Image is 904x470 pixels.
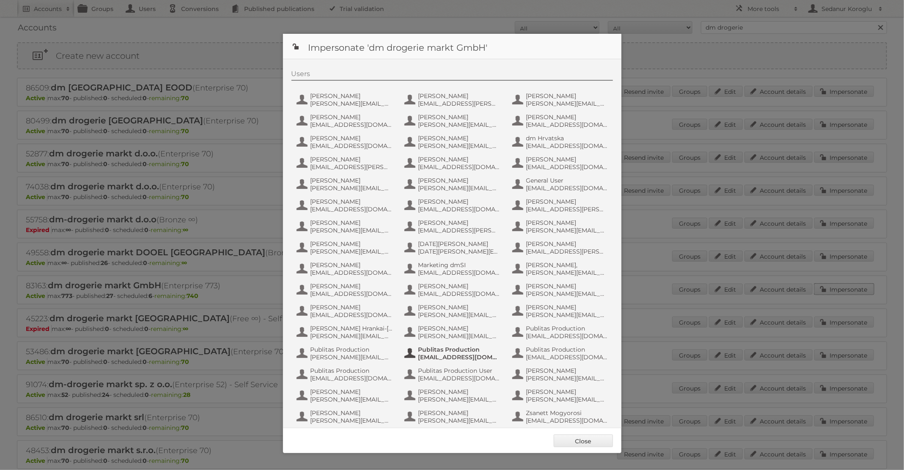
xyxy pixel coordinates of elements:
span: [PERSON_NAME][EMAIL_ADDRESS][DOMAIN_NAME] [418,396,500,403]
span: [EMAIL_ADDRESS][DOMAIN_NAME] [526,142,608,150]
span: [PERSON_NAME] [418,325,500,332]
span: [PERSON_NAME] [310,388,393,396]
span: [EMAIL_ADDRESS][PERSON_NAME][DOMAIN_NAME] [310,163,393,171]
button: [PERSON_NAME], [PERSON_NAME][EMAIL_ADDRESS][DOMAIN_NAME] [511,260,611,277]
span: [PERSON_NAME] Hrankai-[PERSON_NAME] [310,325,393,332]
span: [PERSON_NAME] [310,156,393,163]
span: [PERSON_NAME] [310,92,393,100]
button: [PERSON_NAME] [EMAIL_ADDRESS][PERSON_NAME][DOMAIN_NAME] [404,218,503,235]
button: [PERSON_NAME] [PERSON_NAME][EMAIL_ADDRESS][DOMAIN_NAME] [404,176,503,193]
span: [PERSON_NAME] [526,113,608,121]
span: [PERSON_NAME] [418,177,500,184]
span: [PERSON_NAME] [310,282,393,290]
span: [EMAIL_ADDRESS][DOMAIN_NAME] [310,269,393,276]
span: [PERSON_NAME] [310,240,393,248]
span: [EMAIL_ADDRESS][DOMAIN_NAME] [310,311,393,319]
button: Publitas Production [EMAIL_ADDRESS][DOMAIN_NAME] [296,366,395,383]
span: [PERSON_NAME][EMAIL_ADDRESS][DOMAIN_NAME] [418,311,500,319]
span: [PERSON_NAME] [526,198,608,205]
button: [PERSON_NAME] [EMAIL_ADDRESS][DOMAIN_NAME] [296,134,395,150]
span: [PERSON_NAME][EMAIL_ADDRESS][DOMAIN_NAME] [526,396,608,403]
button: [PERSON_NAME] [EMAIL_ADDRESS][DOMAIN_NAME] [296,281,395,298]
span: [PERSON_NAME] [526,156,608,163]
span: Publitas Production [418,346,500,353]
span: [PERSON_NAME] [526,388,608,396]
span: [PERSON_NAME] [418,92,500,100]
button: [PERSON_NAME] [PERSON_NAME][EMAIL_ADDRESS][PERSON_NAME][DOMAIN_NAME] [511,91,611,108]
button: [PERSON_NAME] [PERSON_NAME][EMAIL_ADDRESS][PERSON_NAME][DOMAIN_NAME] [296,387,395,404]
button: [PERSON_NAME] [PERSON_NAME][EMAIL_ADDRESS][PERSON_NAME][DOMAIN_NAME] [404,112,503,129]
button: [PERSON_NAME] [PERSON_NAME][EMAIL_ADDRESS][PERSON_NAME][DOMAIN_NAME] [511,218,611,235]
span: [PERSON_NAME][EMAIL_ADDRESS][DOMAIN_NAME] [418,332,500,340]
button: Publitas Production [PERSON_NAME][EMAIL_ADDRESS][DOMAIN_NAME] [296,345,395,362]
span: [EMAIL_ADDRESS][DOMAIN_NAME] [526,184,608,192]
button: [PERSON_NAME] [EMAIL_ADDRESS][PERSON_NAME][DOMAIN_NAME] [511,197,611,214]
span: Publitas Production User [418,367,500,374]
button: [PERSON_NAME] [EMAIL_ADDRESS][DOMAIN_NAME] [511,155,611,172]
span: [PERSON_NAME] [418,156,500,163]
span: [PERSON_NAME] [418,303,500,311]
span: [EMAIL_ADDRESS][DOMAIN_NAME] [418,353,500,361]
span: [EMAIL_ADDRESS][DOMAIN_NAME] [310,290,393,298]
span: [PERSON_NAME] [418,219,500,227]
button: [PERSON_NAME] [EMAIL_ADDRESS][DOMAIN_NAME] [296,197,395,214]
button: [PERSON_NAME] [EMAIL_ADDRESS][DOMAIN_NAME] [296,112,395,129]
span: [PERSON_NAME][EMAIL_ADDRESS][DOMAIN_NAME] [310,353,393,361]
span: [DATE][PERSON_NAME] [418,240,500,248]
span: [PERSON_NAME], [526,261,608,269]
button: [PERSON_NAME] [EMAIL_ADDRESS][DOMAIN_NAME] [296,260,395,277]
span: [PERSON_NAME][EMAIL_ADDRESS][PERSON_NAME][DOMAIN_NAME] [526,227,608,234]
span: [PERSON_NAME] [526,219,608,227]
h1: Impersonate 'dm drogerie markt GmbH' [283,34,621,59]
span: [PERSON_NAME][EMAIL_ADDRESS][DOMAIN_NAME] [310,248,393,255]
span: [PERSON_NAME][EMAIL_ADDRESS][PERSON_NAME][DOMAIN_NAME] [526,290,608,298]
button: [PERSON_NAME] [EMAIL_ADDRESS][PERSON_NAME][DOMAIN_NAME] [296,155,395,172]
button: Publitas Production [EMAIL_ADDRESS][DOMAIN_NAME] [511,345,611,362]
button: [PERSON_NAME] [EMAIL_ADDRESS][DOMAIN_NAME] [404,281,503,298]
div: Users [291,70,613,81]
span: [PERSON_NAME][EMAIL_ADDRESS][DOMAIN_NAME] [526,374,608,382]
button: [PERSON_NAME] [PERSON_NAME][EMAIL_ADDRESS][PERSON_NAME][DOMAIN_NAME] [404,408,503,425]
button: [PERSON_NAME] [EMAIL_ADDRESS][PERSON_NAME][DOMAIN_NAME] [404,91,503,108]
button: [PERSON_NAME] [PERSON_NAME][EMAIL_ADDRESS][DOMAIN_NAME] [404,134,503,150]
span: [EMAIL_ADDRESS][DOMAIN_NAME] [418,205,500,213]
span: [EMAIL_ADDRESS][PERSON_NAME][DOMAIN_NAME] [418,100,500,107]
span: [EMAIL_ADDRESS][DOMAIN_NAME] [526,121,608,128]
span: [PERSON_NAME][EMAIL_ADDRESS][PERSON_NAME][DOMAIN_NAME] [526,100,608,107]
button: [PERSON_NAME] [EMAIL_ADDRESS][DOMAIN_NAME] [511,112,611,129]
button: [DATE][PERSON_NAME] [DATE][PERSON_NAME][EMAIL_ADDRESS][DOMAIN_NAME] [404,239,503,256]
button: [PERSON_NAME] [PERSON_NAME][EMAIL_ADDRESS][DOMAIN_NAME] [511,366,611,383]
button: [PERSON_NAME] [PERSON_NAME][EMAIL_ADDRESS][DOMAIN_NAME] [404,303,503,320]
span: [PERSON_NAME][EMAIL_ADDRESS][PERSON_NAME][DOMAIN_NAME] [418,417,500,424]
button: [PERSON_NAME] [PERSON_NAME][EMAIL_ADDRESS][DOMAIN_NAME] [296,239,395,256]
span: [EMAIL_ADDRESS][DOMAIN_NAME] [418,374,500,382]
span: [PERSON_NAME] [526,92,608,100]
span: [PERSON_NAME] [526,367,608,374]
span: Marketing dmSI [418,261,500,269]
button: Publitas Production [EMAIL_ADDRESS][DOMAIN_NAME] [511,324,611,341]
span: [PERSON_NAME] [310,303,393,311]
button: General User [EMAIL_ADDRESS][DOMAIN_NAME] [511,176,611,193]
span: dm Hrvatska [526,134,608,142]
span: [PERSON_NAME] [418,134,500,142]
span: Zsanett Mogyorosi [526,409,608,417]
span: [PERSON_NAME][EMAIL_ADDRESS][DOMAIN_NAME] [310,417,393,424]
span: [PERSON_NAME] [310,134,393,142]
button: [PERSON_NAME] [PERSON_NAME][EMAIL_ADDRESS][DOMAIN_NAME] [296,176,395,193]
button: [PERSON_NAME] [PERSON_NAME][EMAIL_ADDRESS][DOMAIN_NAME] [296,91,395,108]
span: [EMAIL_ADDRESS][DOMAIN_NAME] [418,163,500,171]
button: [PERSON_NAME] [PERSON_NAME][EMAIL_ADDRESS][DOMAIN_NAME] [511,387,611,404]
span: [EMAIL_ADDRESS][DOMAIN_NAME] [526,163,608,171]
span: [PERSON_NAME] [310,409,393,417]
span: [PERSON_NAME] [310,177,393,184]
button: [PERSON_NAME] [EMAIL_ADDRESS][DOMAIN_NAME] [296,303,395,320]
button: [PERSON_NAME] [EMAIL_ADDRESS][PERSON_NAME][DOMAIN_NAME] [511,239,611,256]
span: [PERSON_NAME] [526,240,608,248]
span: [DATE][PERSON_NAME][EMAIL_ADDRESS][DOMAIN_NAME] [418,248,500,255]
span: [PERSON_NAME] [418,409,500,417]
a: Close [554,434,613,447]
button: dm Hrvatska [EMAIL_ADDRESS][DOMAIN_NAME] [511,134,611,150]
button: [PERSON_NAME] Hrankai-[PERSON_NAME] [PERSON_NAME][EMAIL_ADDRESS][DOMAIN_NAME] [296,324,395,341]
span: [PERSON_NAME][EMAIL_ADDRESS][DOMAIN_NAME] [310,227,393,234]
button: [PERSON_NAME] [PERSON_NAME][EMAIL_ADDRESS][DOMAIN_NAME] [296,218,395,235]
